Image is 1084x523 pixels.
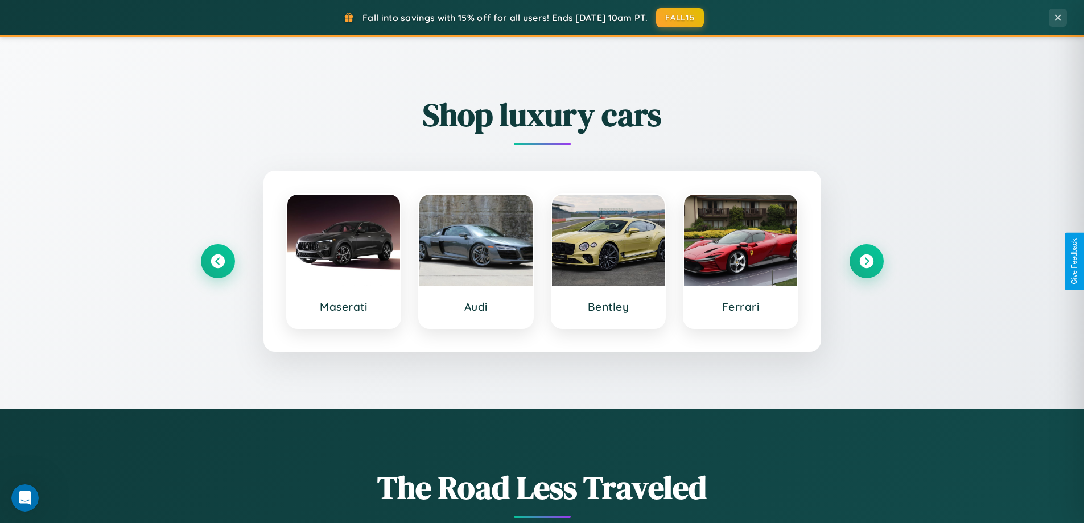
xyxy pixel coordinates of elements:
[11,484,39,512] iframe: Intercom live chat
[1070,238,1078,285] div: Give Feedback
[201,93,884,137] h2: Shop luxury cars
[362,12,648,23] span: Fall into savings with 15% off for all users! Ends [DATE] 10am PT.
[299,300,389,314] h3: Maserati
[656,8,704,27] button: FALL15
[695,300,786,314] h3: Ferrari
[563,300,654,314] h3: Bentley
[201,466,884,509] h1: The Road Less Traveled
[431,300,521,314] h3: Audi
